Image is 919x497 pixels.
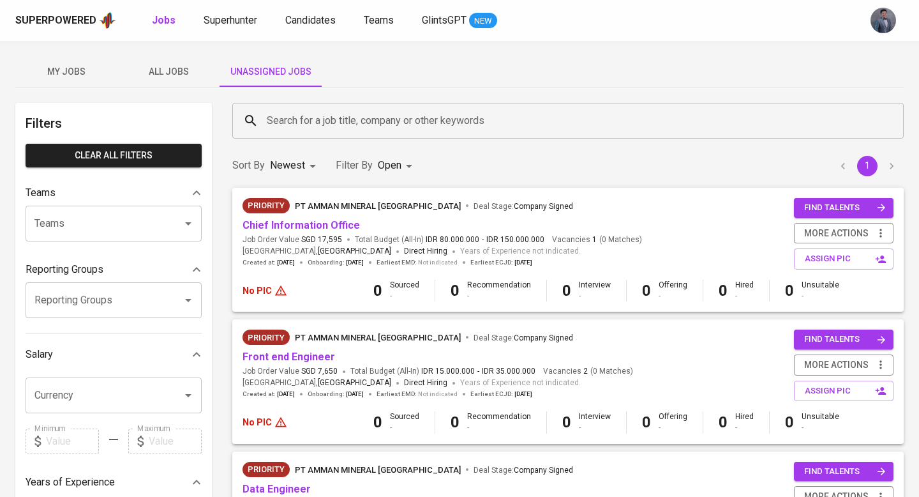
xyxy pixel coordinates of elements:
div: Salary [26,342,202,367]
span: IDR 35.000.000 [482,366,535,377]
div: Interview [579,411,611,433]
span: PT Amman Mineral [GEOGRAPHIC_DATA] [295,201,461,211]
b: 0 [719,282,728,300]
span: SGD 7,650 [301,366,338,377]
span: Clear All filters [36,148,191,164]
span: Job Order Value [243,234,342,245]
p: Filter By [336,158,373,173]
p: Salary [26,347,53,362]
div: New Job received from Demand Team [243,462,290,477]
a: Chief Information Office [243,219,360,231]
div: Sourced [390,280,419,302]
div: Unsuitable [802,411,839,433]
div: New Job received from Demand Team [243,198,290,213]
span: Not indicated [418,258,458,267]
span: My Jobs [23,64,110,80]
a: Data Engineer [243,483,311,495]
button: assign pic [794,381,893,402]
div: Open [378,154,417,178]
span: Earliest ECJD : [470,258,532,267]
p: No PIC [243,284,272,297]
b: 0 [373,413,382,431]
span: [DATE] [346,258,364,267]
span: [GEOGRAPHIC_DATA] , [243,377,391,390]
div: - [579,422,611,433]
div: New Job received from Demand Team [243,330,290,345]
h6: Filters [26,113,202,134]
a: Superpoweredapp logo [15,11,116,30]
p: Reporting Groups [26,262,103,277]
span: more actions [804,357,869,373]
span: Vacancies ( 0 Matches ) [543,366,633,377]
span: Company Signed [514,202,573,211]
span: All Jobs [125,64,212,80]
div: - [659,291,687,302]
span: PT Amman Mineral [GEOGRAPHIC_DATA] [295,333,461,342]
div: Reporting Groups [26,257,202,282]
div: - [802,422,839,433]
div: - [390,422,419,433]
b: 0 [373,282,382,300]
span: IDR 80.000.000 [426,234,479,245]
span: [GEOGRAPHIC_DATA] , [243,245,391,258]
a: Candidates [285,13,338,29]
span: 1 [590,234,597,245]
button: more actions [794,223,893,244]
a: Jobs [152,13,178,29]
span: Open [378,159,401,171]
nav: pagination navigation [831,156,904,176]
input: Value [46,429,99,454]
a: Superhunter [204,13,260,29]
span: Onboarding : [308,390,364,399]
div: - [659,422,687,433]
span: Created at : [243,390,295,399]
span: Years of Experience not indicated. [460,377,581,390]
div: Sourced [390,411,419,433]
p: Years of Experience [26,475,115,490]
div: - [467,422,531,433]
div: Unsuitable [802,280,839,302]
button: page 1 [857,156,878,176]
span: Company Signed [514,466,573,475]
button: Open [179,291,197,309]
span: Not indicated [418,390,458,399]
b: 0 [562,413,571,431]
div: Recommendation [467,280,531,302]
span: Created at : [243,258,295,267]
button: assign pic [794,249,893,270]
p: Teams [26,185,56,201]
div: Years of Experience [26,470,202,495]
button: Clear All filters [26,144,202,167]
span: Earliest EMD : [377,258,458,267]
div: Hired [735,280,754,302]
span: assign pic [805,384,885,399]
div: - [579,291,611,302]
span: Job Order Value [243,366,338,377]
b: 0 [451,282,459,300]
span: assign pic [805,252,885,266]
span: Unassigned Jobs [227,64,314,80]
button: Open [179,215,197,233]
div: Recommendation [467,411,531,433]
span: Onboarding : [308,258,364,267]
div: Offering [659,411,687,433]
img: app logo [99,11,116,30]
span: Priority [243,199,290,212]
span: PT Amman Mineral [GEOGRAPHIC_DATA] [295,465,461,475]
span: Deal Stage : [474,466,573,475]
span: [GEOGRAPHIC_DATA] [318,377,391,390]
span: [DATE] [514,390,532,399]
p: Sort By [232,158,265,173]
span: [DATE] [277,390,295,399]
b: 0 [719,413,728,431]
span: [GEOGRAPHIC_DATA] [318,245,391,258]
span: GlintsGPT [422,14,467,26]
input: Value [149,429,202,454]
span: Priority [243,463,290,476]
div: - [802,291,839,302]
a: Front end Engineer [243,351,335,363]
b: 0 [451,413,459,431]
div: Superpowered [15,13,96,28]
span: find talents [804,464,886,479]
div: - [735,291,754,302]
